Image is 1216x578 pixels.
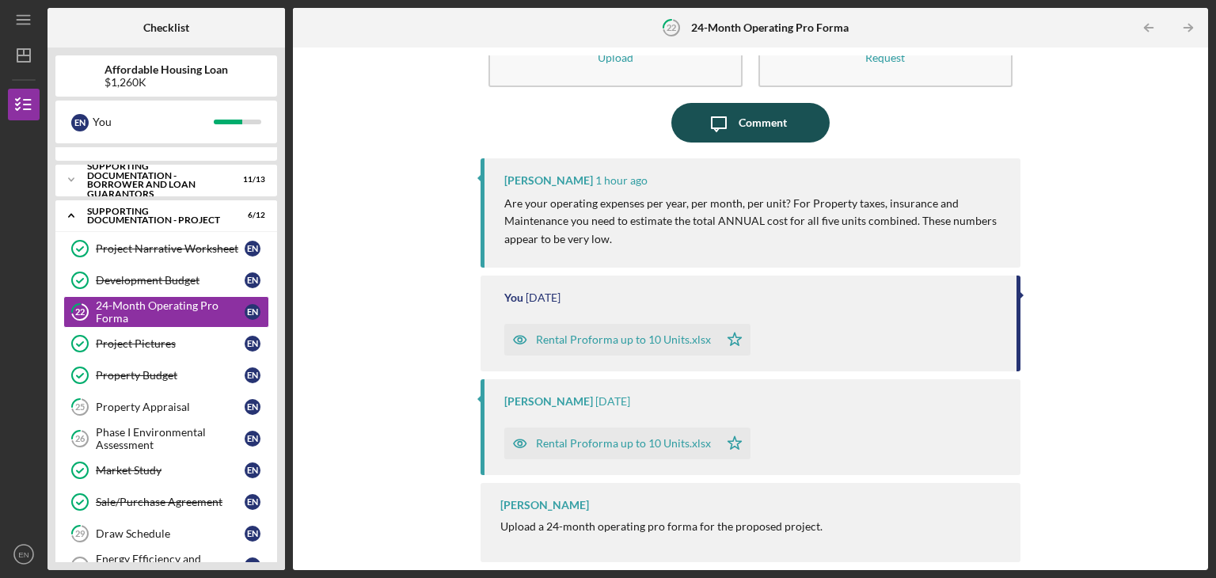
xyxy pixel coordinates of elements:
[96,553,245,578] div: Energy Efficiency and Environmental Strategies
[595,174,648,187] time: 2025-09-15 17:49
[96,242,245,255] div: Project Narrative Worksheet
[245,336,260,352] div: E N
[104,76,228,89] div: $1,260K
[504,395,593,408] div: [PERSON_NAME]
[63,296,269,328] a: 2224-Month Operating Pro FormaEN
[96,274,245,287] div: Development Budget
[865,51,905,63] div: Request
[667,22,676,32] tspan: 22
[96,401,245,413] div: Property Appraisal
[63,264,269,296] a: Development BudgetEN
[96,337,245,350] div: Project Pictures
[671,103,830,143] button: Comment
[237,175,265,184] div: 11 / 13
[96,299,245,325] div: 24-Month Operating Pro Forma
[237,211,265,220] div: 6 / 12
[598,51,633,63] div: Upload
[104,63,228,76] b: Affordable Housing Loan
[691,21,849,34] b: 24-Month Operating Pro Forma
[93,108,214,135] div: You
[75,402,85,413] tspan: 25
[245,367,260,383] div: E N
[63,359,269,391] a: Property BudgetEN
[504,174,593,187] div: [PERSON_NAME]
[245,462,260,478] div: E N
[739,103,787,143] div: Comment
[75,561,85,570] tspan: 30
[63,454,269,486] a: Market StudyEN
[245,494,260,510] div: E N
[143,21,189,34] b: Checklist
[63,328,269,359] a: Project PicturesEN
[63,423,269,454] a: 26Phase I Environmental AssessmentEN
[75,434,85,444] tspan: 26
[96,527,245,540] div: Draw Schedule
[245,526,260,542] div: E N
[96,426,245,451] div: Phase I Environmental Assessment
[87,162,226,198] div: Supporting Documentation - Borrower and Loan Guarantors
[536,333,711,346] div: Rental Proforma up to 10 Units.xlsx
[71,114,89,131] div: E N
[96,369,245,382] div: Property Budget
[504,291,523,304] div: You
[8,538,40,570] button: EN
[63,233,269,264] a: Project Narrative WorksheetEN
[500,499,589,511] div: [PERSON_NAME]
[504,324,750,356] button: Rental Proforma up to 10 Units.xlsx
[245,241,260,257] div: E N
[504,428,750,459] button: Rental Proforma up to 10 Units.xlsx
[63,121,269,153] a: 7Public Index SearchEN
[75,307,85,318] tspan: 22
[18,550,28,559] text: EN
[504,195,1005,248] p: Are your operating expenses per year, per month, per unit? For Property taxes, insurance and Main...
[75,529,85,539] tspan: 29
[526,291,560,304] time: 2025-09-13 21:12
[245,272,260,288] div: E N
[63,518,269,549] a: 29Draw ScheduleEN
[245,557,260,573] div: E N
[245,431,260,447] div: E N
[63,486,269,518] a: Sale/Purchase AgreementEN
[63,391,269,423] a: 25Property AppraisalEN
[96,464,245,477] div: Market Study
[87,207,226,225] div: Supporting Documentation - Project
[96,496,245,508] div: Sale/Purchase Agreement
[245,399,260,415] div: E N
[536,437,711,450] div: Rental Proforma up to 10 Units.xlsx
[595,395,630,408] time: 2025-07-23 19:21
[500,520,823,533] div: Upload a 24-month operating pro forma for the proposed project.
[245,304,260,320] div: E N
